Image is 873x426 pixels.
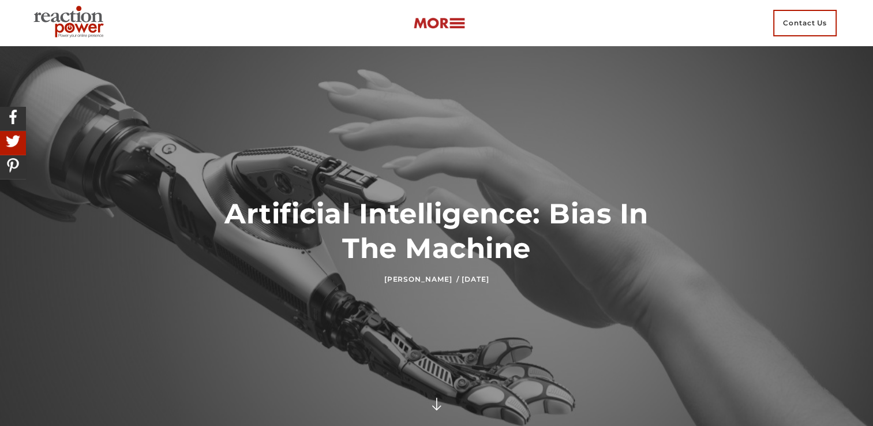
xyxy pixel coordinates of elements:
a: [PERSON_NAME] / [384,275,459,283]
img: Share On Pinterest [3,155,23,175]
img: more-btn.png [413,17,465,30]
img: Share On Twitter [3,131,23,151]
h1: Artificial Intelligence: Bias In The Machine [195,196,678,266]
span: Contact Us [773,10,837,36]
img: Share On Facebook [3,107,23,127]
img: Executive Branding | Personal Branding Agency [29,2,113,44]
time: [DATE] [462,275,489,283]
